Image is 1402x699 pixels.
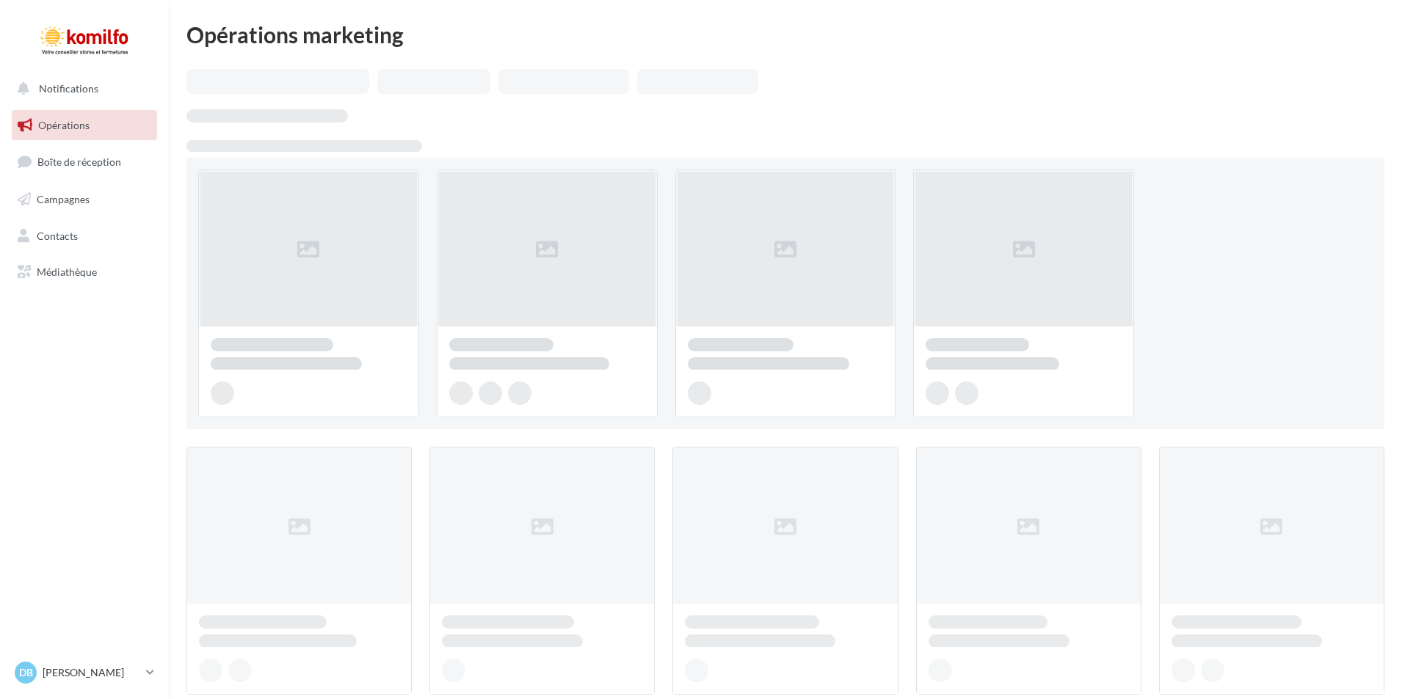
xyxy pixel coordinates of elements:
span: Campagnes [37,193,90,205]
span: Boîte de réception [37,155,121,168]
div: Opérations marketing [186,23,1384,45]
a: Campagnes [9,184,160,215]
a: DB [PERSON_NAME] [12,659,157,687]
span: Médiathèque [37,266,97,278]
p: [PERSON_NAME] [43,665,140,680]
span: Opérations [38,119,90,131]
a: Opérations [9,110,160,141]
span: DB [19,665,33,680]
button: Notifications [9,73,154,104]
a: Contacts [9,221,160,252]
span: Notifications [39,82,98,95]
span: Contacts [37,229,78,241]
a: Boîte de réception [9,146,160,178]
a: Médiathèque [9,257,160,288]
